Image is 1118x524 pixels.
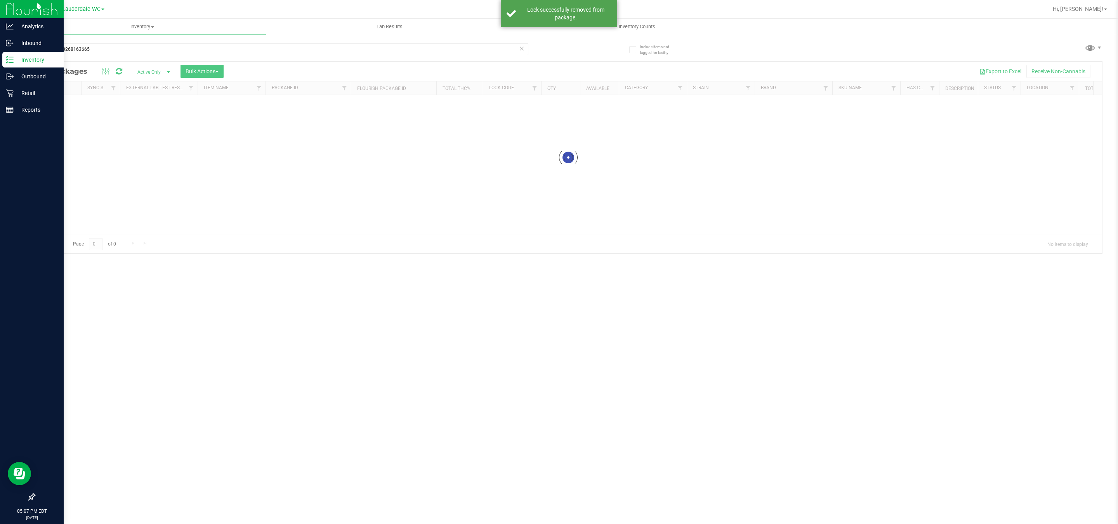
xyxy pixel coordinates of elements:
[8,462,31,485] iframe: Resource center
[6,73,14,80] inline-svg: Outbound
[14,55,60,64] p: Inventory
[14,38,60,48] p: Inbound
[34,43,528,55] input: Search Package ID, Item Name, SKU, Lot or Part Number...
[14,72,60,81] p: Outbound
[19,19,266,35] a: Inventory
[14,22,60,31] p: Analytics
[608,23,666,30] span: Inventory Counts
[3,515,60,521] p: [DATE]
[6,56,14,64] inline-svg: Inventory
[513,19,760,35] a: Inventory Counts
[6,39,14,47] inline-svg: Inbound
[640,44,679,55] span: Include items not tagged for facility
[6,22,14,30] inline-svg: Analytics
[19,23,266,30] span: Inventory
[6,106,14,114] inline-svg: Reports
[14,105,60,114] p: Reports
[54,6,101,12] span: Ft. Lauderdale WC
[3,508,60,515] p: 05:07 PM EDT
[520,6,611,21] div: Lock successfully removed from package.
[519,43,524,54] span: Clear
[1053,6,1103,12] span: Hi, [PERSON_NAME]!
[366,23,413,30] span: Lab Results
[14,88,60,98] p: Retail
[6,89,14,97] inline-svg: Retail
[266,19,513,35] a: Lab Results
